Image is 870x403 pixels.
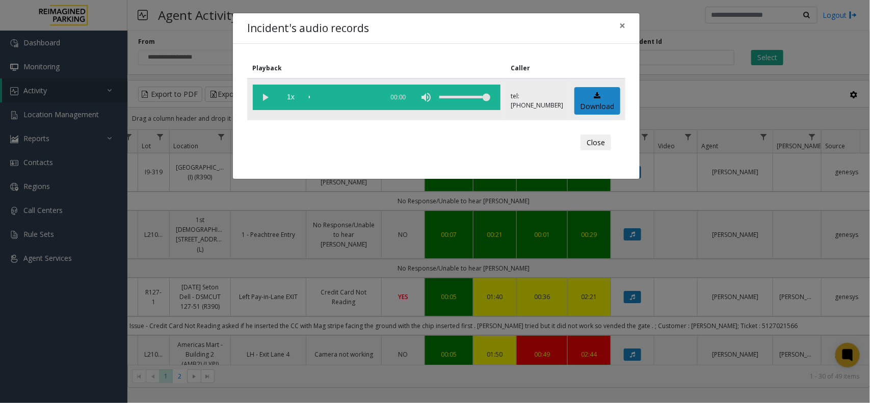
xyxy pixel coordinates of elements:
th: Caller [506,58,569,78]
div: volume level [439,85,490,110]
div: scrub bar [309,85,378,110]
h4: Incident's audio records [247,20,369,37]
span: playback speed button [278,85,304,110]
a: Download [574,87,620,115]
button: Close [612,13,632,38]
span: × [619,18,625,33]
button: Close [581,135,611,151]
th: Playback [247,58,506,78]
p: tel:[PHONE_NUMBER] [511,92,564,110]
